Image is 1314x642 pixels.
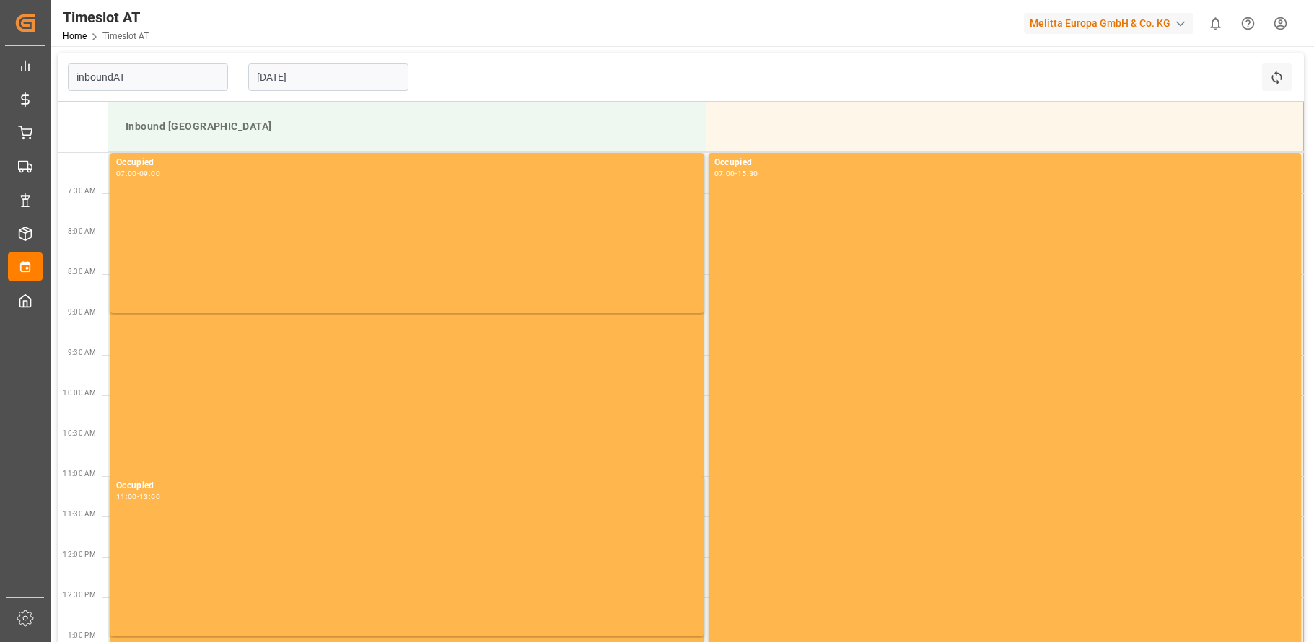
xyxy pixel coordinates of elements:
[63,510,96,518] span: 11:30 AM
[1232,7,1264,40] button: Help Center
[737,170,758,177] div: 15:30
[68,63,228,91] input: Type to search/select
[63,429,96,437] span: 10:30 AM
[68,268,96,276] span: 8:30 AM
[139,493,160,500] div: 13:00
[120,113,694,140] div: Inbound [GEOGRAPHIC_DATA]
[1024,13,1193,34] div: Melitta Europa GmbH & Co. KG
[116,170,137,177] div: 07:00
[735,170,737,177] div: -
[116,479,698,493] div: Occupied
[116,156,698,170] div: Occupied
[248,63,408,91] input: DD-MM-YYYY
[68,631,96,639] span: 1:00 PM
[63,470,96,478] span: 11:00 AM
[68,308,96,316] span: 9:00 AM
[714,170,735,177] div: 07:00
[63,6,149,28] div: Timeslot AT
[68,187,96,195] span: 7:30 AM
[714,156,1295,170] div: Occupied
[137,493,139,500] div: -
[63,31,87,41] a: Home
[63,550,96,558] span: 12:00 PM
[63,591,96,599] span: 12:30 PM
[68,348,96,356] span: 9:30 AM
[63,389,96,397] span: 10:00 AM
[1024,9,1199,37] button: Melitta Europa GmbH & Co. KG
[1199,7,1232,40] button: show 0 new notifications
[68,227,96,235] span: 8:00 AM
[139,170,160,177] div: 09:00
[116,493,137,500] div: 11:00
[137,170,139,177] div: -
